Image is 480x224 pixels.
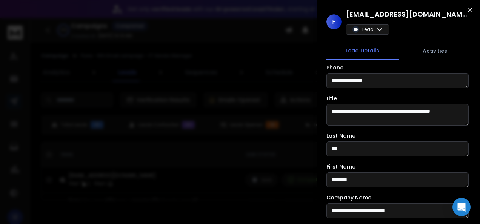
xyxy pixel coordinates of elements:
label: title [326,96,337,101]
label: First Name [326,164,355,169]
label: Last Name [326,133,355,138]
button: Activities [399,43,471,59]
label: Phone [326,65,343,70]
h1: [EMAIL_ADDRESS][DOMAIN_NAME] [346,9,467,20]
button: Lead Details [326,42,399,60]
div: Open Intercom Messenger [452,198,471,216]
label: Company Name [326,195,371,200]
p: Lead [362,26,374,32]
span: P [326,14,342,29]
